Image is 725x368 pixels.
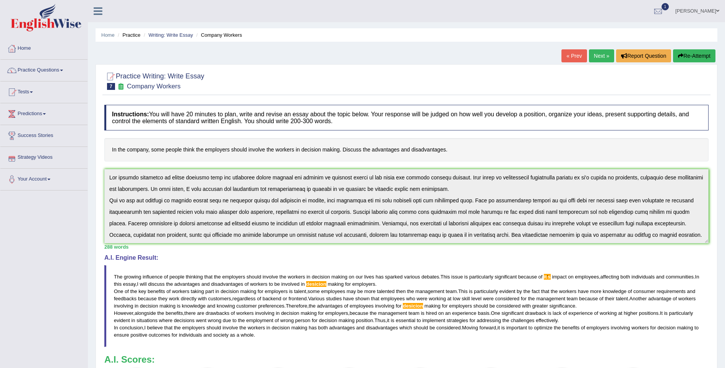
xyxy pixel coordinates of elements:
[544,274,547,280] span: Did you mean “its” (possessive pronoun) instead of ‘it’s’ (short for ‘it is’)?
[164,325,173,331] span: that
[169,296,179,301] span: work
[143,274,162,280] span: influence
[166,288,170,294] span: of
[464,274,468,280] span: is
[483,296,494,301] span: were
[312,274,330,280] span: decision
[664,310,667,316] span: is
[0,38,88,57] a: Home
[656,274,665,280] span: and
[554,325,561,331] span: the
[578,288,589,294] span: have
[452,310,477,316] span: experience
[148,281,164,287] span: discuss
[208,318,221,323] span: wrong
[288,274,305,280] span: workers
[119,325,143,331] span: conclusion
[495,296,519,301] span: considered
[339,318,355,323] span: making
[236,303,256,309] span: customer
[421,310,424,316] span: is
[387,318,389,323] span: it
[532,288,540,294] span: fact
[239,325,246,331] span: the
[138,296,157,301] span: because
[246,318,273,323] span: employment
[618,310,622,316] span: at
[376,274,384,280] span: has
[306,281,326,287] span: Possible spelling mistake found. (did you mean: decision)
[446,318,468,323] span: strategies
[148,32,193,38] a: Writing: Write Essay
[436,325,461,331] span: considered
[236,310,254,316] span: workers
[294,288,306,294] span: talent
[101,32,115,38] a: Home
[114,318,130,323] span: evident
[568,310,593,316] span: experience
[547,274,548,280] span: Did you mean “its” (possessive pronoun) instead of ‘it’s’ (short for ‘it is’)?
[451,274,463,280] span: issue
[657,288,686,294] span: requirements
[307,274,310,280] span: in
[215,288,219,294] span: in
[406,296,415,301] span: who
[130,288,137,294] span: the
[177,303,180,309] span: is
[391,318,394,323] span: is
[281,281,300,287] span: involved
[329,325,355,331] span: advantages
[289,288,292,294] span: is
[378,310,407,316] span: management
[231,310,235,316] span: of
[496,303,521,309] span: considered
[138,288,146,294] span: key
[206,325,221,331] span: should
[364,274,374,280] span: lives
[104,265,709,347] blockquote: . , . , . , . , . . . , . , , , . . . , . , . , .
[567,296,578,301] span: team
[356,325,365,331] span: and
[551,288,558,294] span: the
[425,303,441,309] span: making
[536,318,558,323] span: effectively
[0,147,88,166] a: Strategy Videos
[370,310,376,316] span: the
[422,318,445,323] span: implement
[107,83,115,90] span: 7
[205,288,214,294] span: part
[258,288,263,294] span: for
[104,254,709,261] h4: A.I. Engine Result:
[131,318,135,323] span: in
[308,288,320,294] span: some
[377,288,394,294] span: talented
[232,318,237,323] span: to
[534,325,552,331] span: optimize
[563,310,567,316] span: of
[272,325,290,331] span: decision
[281,310,299,316] span: decision
[257,296,261,301] span: of
[491,310,500,316] span: One
[633,288,655,294] span: consumer
[462,325,478,331] span: Moving
[269,281,273,287] span: to
[506,325,527,331] span: important
[326,296,342,301] span: studies
[104,71,204,90] h2: Practice Writing: Write Essay
[214,274,221,280] span: the
[147,325,163,331] span: believe
[345,281,351,287] span: for
[158,296,168,301] span: they
[417,296,427,301] span: were
[135,303,138,309] span: in
[222,325,238,331] span: involve
[349,274,354,280] span: on
[495,274,517,280] span: significant
[538,274,543,280] span: of
[501,310,524,316] span: significant
[541,288,550,294] span: that
[124,274,141,280] span: growing
[355,296,370,301] span: shown
[319,318,337,323] span: decision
